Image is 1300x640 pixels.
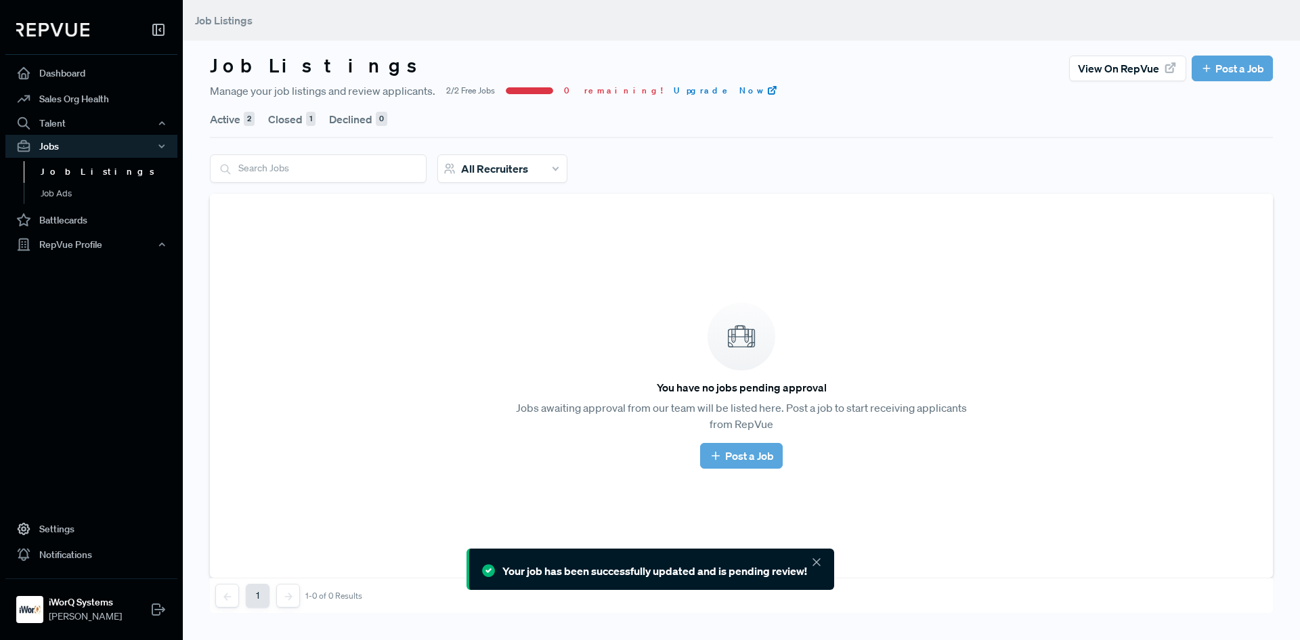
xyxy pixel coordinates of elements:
a: Job Listings [24,161,196,183]
button: Next [276,584,300,607]
a: iWorQ SystemsiWorQ Systems[PERSON_NAME] [5,578,177,629]
p: Jobs awaiting approval from our team will be listed here. Post a job to start receiving applicant... [510,400,974,432]
div: 1-0 of 0 Results [305,591,362,601]
div: 0 [376,112,387,127]
button: Closed 1 [268,100,316,138]
a: Notifications [5,542,177,568]
h6: You have no jobs pending approval [657,381,827,394]
button: View on RepVue [1069,56,1186,81]
div: 2 [244,112,255,127]
a: Job Ads [24,183,196,205]
span: 0 remaining! [564,85,663,97]
strong: iWorQ Systems [49,595,122,610]
button: RepVue Profile [5,233,177,256]
span: View on RepVue [1078,60,1159,77]
button: 1 [246,584,269,607]
button: Declined 0 [329,100,387,138]
h3: Job Listings [210,54,429,77]
nav: pagination [215,584,362,607]
img: RepVue [16,23,89,37]
div: 1 [306,112,316,127]
button: Jobs [5,135,177,158]
a: Upgrade Now [674,85,778,97]
span: 2/2 Free Jobs [446,85,495,97]
a: Sales Org Health [5,86,177,112]
button: Previous [215,584,239,607]
button: Talent [5,112,177,135]
input: Search Jobs [211,155,426,182]
a: Battlecards [5,207,177,233]
a: Dashboard [5,60,177,86]
button: Active 2 [210,100,255,138]
a: Settings [5,516,177,542]
span: All Recruiters [461,162,528,175]
span: Manage your job listings and review applicants. [210,83,435,99]
span: Job Listings [195,14,253,27]
img: iWorQ Systems [19,599,41,620]
span: [PERSON_NAME] [49,610,122,624]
